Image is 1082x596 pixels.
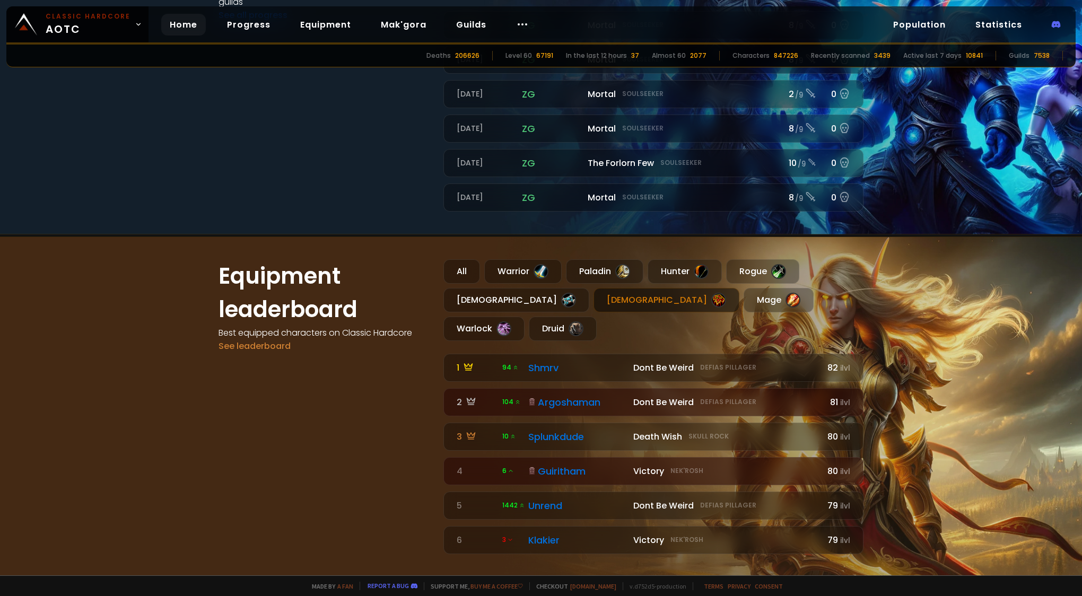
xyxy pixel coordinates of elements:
[966,51,983,60] div: 10841
[633,396,816,409] div: Dont Be Weird
[529,582,616,590] span: Checkout
[885,14,954,36] a: Population
[443,80,863,108] a: [DATE]zgMortalSoulseeker2 /90
[470,582,523,590] a: Buy me a coffee
[1034,51,1050,60] div: 7538
[823,499,850,512] div: 79
[744,288,814,312] div: Mage
[874,51,891,60] div: 3439
[457,464,496,478] div: 4
[633,430,816,443] div: Death Wish
[840,467,850,477] small: ilvl
[566,51,627,60] div: In the last 12 hours
[967,14,1031,36] a: Statistics
[443,115,863,143] a: [DATE]zgMortalSoulseeker8 /90
[728,582,751,590] a: Privacy
[443,149,863,177] a: [DATE]zgThe Forlorn FewSoulseeker10 /90
[648,259,722,284] div: Hunter
[823,396,850,409] div: 81
[594,288,739,312] div: [DEMOGRAPHIC_DATA]
[566,259,643,284] div: Paladin
[502,363,519,372] span: 94
[426,51,451,60] div: Deaths
[528,498,627,513] div: Unrend
[700,363,756,372] small: Defias Pillager
[219,259,431,326] h1: Equipment leaderboard
[219,14,279,36] a: Progress
[457,396,496,409] div: 2
[700,501,756,510] small: Defias Pillager
[502,466,514,476] span: 6
[161,14,206,36] a: Home
[443,492,863,520] a: 5 1442 Unrend Dont Be WeirdDefias Pillager79ilvl
[502,501,525,510] span: 1442
[443,288,589,312] div: [DEMOGRAPHIC_DATA]
[46,12,130,37] span: AOTC
[528,361,627,375] div: Shmrv
[219,340,291,352] a: See leaderboard
[823,464,850,478] div: 80
[690,51,706,60] div: 2077
[840,432,850,442] small: ilvl
[443,183,863,212] a: [DATE]zgMortalSoulseeker8 /90
[306,582,353,590] span: Made by
[424,582,523,590] span: Support me,
[443,354,863,382] a: 1 94 Shmrv Dont Be WeirdDefias Pillager82ilvl
[670,535,703,545] small: Nek'Rosh
[528,430,627,444] div: Splunkdude
[6,6,149,42] a: Classic HardcoreAOTC
[840,501,850,511] small: ilvl
[292,14,360,36] a: Equipment
[823,533,850,547] div: 79
[502,535,513,545] span: 3
[219,326,431,339] h4: Best equipped characters on Classic Hardcore
[700,397,756,407] small: Defias Pillager
[529,317,597,341] div: Druid
[823,430,850,443] div: 80
[484,259,562,284] div: Warrior
[443,388,863,416] a: 2 104 Argoshaman Dont Be WeirdDefias Pillager81ilvl
[443,526,863,554] a: 6 3 Klakier VictoryNek'Rosh79ilvl
[536,51,553,60] div: 67191
[502,432,516,441] span: 10
[704,582,723,590] a: Terms
[457,430,496,443] div: 3
[570,582,616,590] a: [DOMAIN_NAME]
[448,14,495,36] a: Guilds
[840,536,850,546] small: ilvl
[633,533,816,547] div: Victory
[623,582,686,590] span: v. d752d5 - production
[368,582,409,590] a: Report a bug
[652,51,686,60] div: Almost 60
[372,14,435,36] a: Mak'gora
[443,457,863,485] a: 4 6Guiritham VictoryNek'Rosh80ilvl
[443,423,863,451] a: 3 10 Splunkdude Death WishSkull Rock80ilvl
[755,582,783,590] a: Consent
[528,395,627,409] div: Argoshaman
[443,259,480,284] div: All
[1009,51,1029,60] div: Guilds
[774,51,798,60] div: 847226
[337,582,353,590] a: a fan
[528,464,627,478] div: Guiritham
[505,51,532,60] div: Level 60
[457,361,496,374] div: 1
[811,51,870,60] div: Recently scanned
[732,51,770,60] div: Characters
[688,432,729,441] small: Skull Rock
[443,317,525,341] div: Warlock
[726,259,799,284] div: Rogue
[633,464,816,478] div: Victory
[457,499,496,512] div: 5
[528,533,627,547] div: Klakier
[455,51,479,60] div: 206626
[631,51,639,60] div: 37
[840,398,850,408] small: ilvl
[633,499,816,512] div: Dont Be Weird
[633,361,816,374] div: Dont Be Weird
[46,12,130,21] small: Classic Hardcore
[823,361,850,374] div: 82
[670,466,703,476] small: Nek'Rosh
[502,397,521,407] span: 104
[840,363,850,373] small: ilvl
